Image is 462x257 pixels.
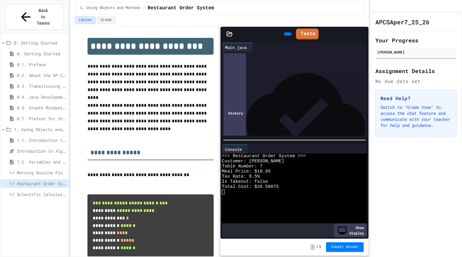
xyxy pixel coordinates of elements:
div: No due date set [375,78,457,85]
span: - [310,244,315,250]
span: 0.4. Java Development Environments [17,94,66,100]
span: Scientific Calculator [17,191,66,197]
span: 1. Using Objects and Methods [14,126,66,133]
span: 0. Getting Started [17,50,66,57]
div: Console [222,146,245,152]
span: Table Number: 7 [222,164,263,169]
span: Meal Price: $18.95 [222,169,271,174]
button: Grade [97,16,115,24]
span: === Restaurant Order System === [222,154,306,159]
span: Submit Answer [331,245,359,249]
h1: APCSAper7_25_26 [375,18,430,26]
a: Tests [296,29,319,39]
span: 0: Getting Started [14,40,66,46]
span: Back to Teams [36,8,51,26]
span: 1. Using Objects and Methods [80,6,141,11]
span: 0.2. About the AP CSA Exam [17,72,66,78]
span: 1.1. Introduction to Algorithms, Programming, and Compilers [17,137,66,143]
span: 0.7. Pretest for the AP CSA Exam [17,115,66,122]
div: History [223,53,246,173]
span: Is Takeout: false [222,179,268,184]
span: Total Cost: $20.56075 [222,184,279,189]
span: 0.5. Growth Mindset and Pair Programming [17,105,66,111]
span: Restaurant Order System [17,180,66,187]
div: Show display [334,223,367,237]
span: 1.2. Variables and Data Types [17,159,66,165]
button: Lesson [75,16,96,24]
h3: Need Help? [380,95,451,102]
span: Introduction to Algorithms, Programming, and Compilers [17,148,66,154]
span: Restaurant Order System [148,5,214,12]
h2: Assignment Details [375,67,457,75]
span: 0.3. Transitioning from AP CSP to AP CSA [17,83,66,89]
span: 1 [319,245,321,249]
div: Main.java [222,44,250,50]
span: / [316,245,318,249]
span: Customer: [PERSON_NAME] [222,159,284,164]
h2: Your Progress [375,36,457,44]
span: Tax Rate: 8.5% [222,174,260,179]
span: Morning Routine Fix [17,170,66,176]
span: / [143,6,145,11]
div: [PERSON_NAME] [377,49,455,55]
span: 0.1. Preface [17,61,66,68]
p: Switch to "Grade View" to access the chat feature and communicate with your teacher for help and ... [380,104,451,128]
